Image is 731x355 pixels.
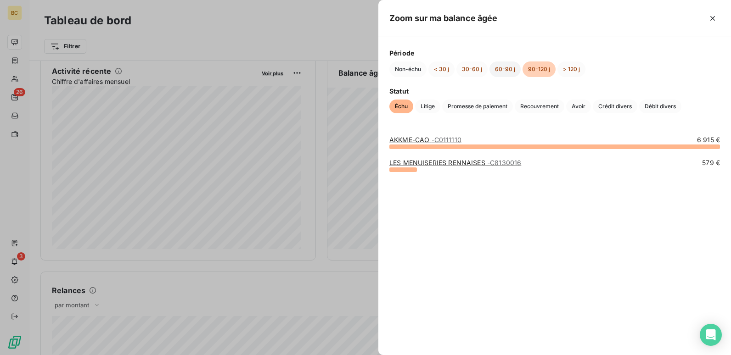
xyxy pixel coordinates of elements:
[389,86,720,96] span: Statut
[456,61,488,77] button: 30-60 j
[442,100,513,113] button: Promesse de paiement
[489,61,521,77] button: 60-90 j
[566,100,591,113] button: Avoir
[389,136,461,144] a: AKKME-CAO
[432,136,461,144] span: - C0111110
[523,61,556,77] button: 90-120 j
[389,48,720,58] span: Période
[428,61,455,77] button: < 30 j
[389,100,413,113] button: Échu
[415,100,440,113] button: Litige
[697,135,720,144] span: 6 915 €
[389,12,498,25] h5: Zoom sur ma balance âgée
[389,159,521,166] a: LES MENUISERIES RENNAISES
[557,61,585,77] button: > 120 j
[593,100,637,113] button: Crédit divers
[389,61,427,77] button: Non-échu
[702,158,720,167] span: 579 €
[700,324,722,346] div: Open Intercom Messenger
[639,100,681,113] button: Débit divers
[487,159,521,166] span: - C8130016
[515,100,564,113] button: Recouvrement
